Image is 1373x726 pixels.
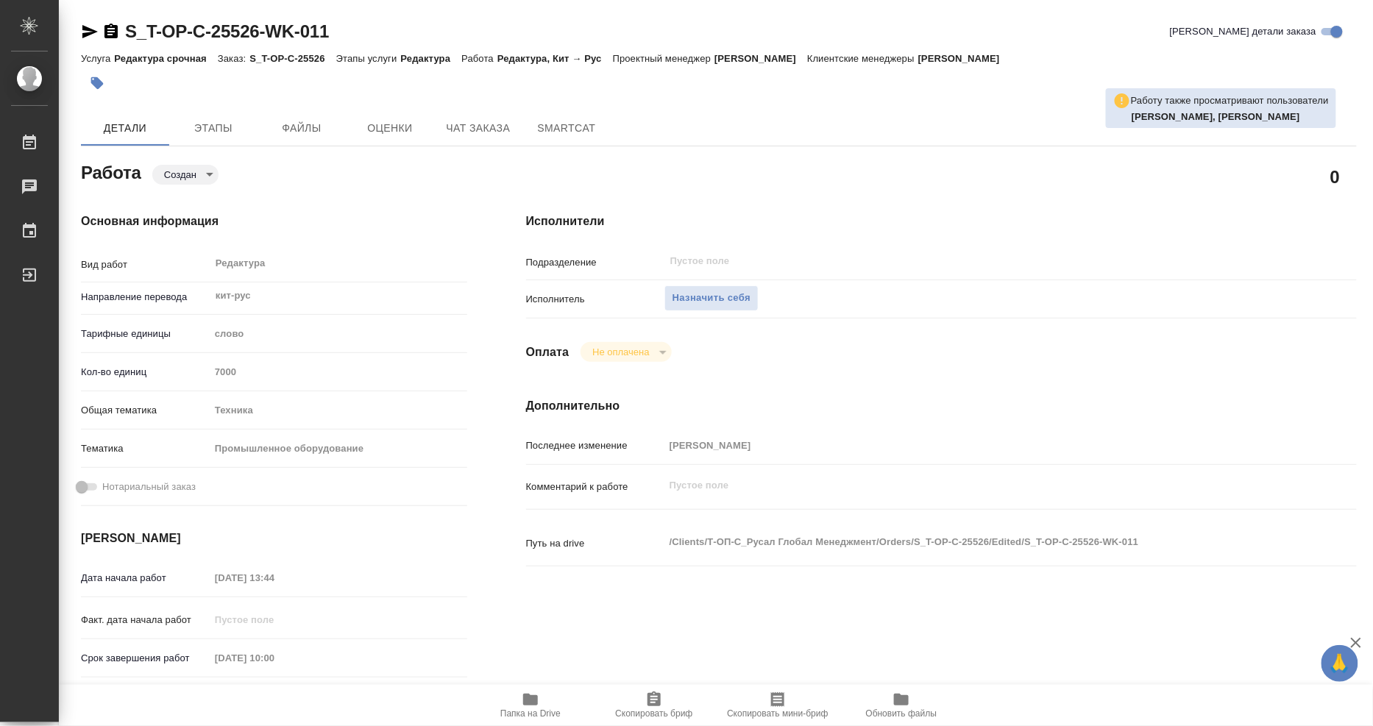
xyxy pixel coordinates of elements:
p: Срок завершения работ [81,651,210,666]
span: Скопировать мини-бриф [727,708,828,719]
p: Комментарий к работе [526,480,664,494]
button: Не оплачена [588,346,653,358]
div: Создан [581,342,671,362]
p: Тематика [81,441,210,456]
p: Редактура срочная [114,53,217,64]
button: Скопировать ссылку [102,23,120,40]
p: Направление перевода [81,290,210,305]
textarea: /Clients/Т-ОП-С_Русал Глобал Менеджмент/Orders/S_T-OP-C-25526/Edited/S_T-OP-C-25526-WK-011 [664,530,1288,555]
span: Файлы [266,119,337,138]
p: Путь на drive [526,536,664,551]
p: Подразделение [526,255,664,270]
p: Тарифные единицы [81,327,210,341]
h4: Основная информация [81,213,467,230]
span: Чат заказа [443,119,514,138]
h2: Работа [81,158,141,185]
p: Кол-во единиц [81,365,210,380]
p: Исполнитель [526,292,664,307]
h4: Дополнительно [526,397,1357,415]
input: Пустое поле [664,435,1288,456]
span: Скопировать бриф [615,708,692,719]
button: 🙏 [1321,645,1358,682]
p: [PERSON_NAME] [918,53,1011,64]
span: SmartCat [531,119,602,138]
p: Клиентские менеджеры [807,53,918,64]
p: Проектный менеджер [613,53,714,64]
span: Оценки [355,119,425,138]
p: Общая тематика [81,403,210,418]
span: Папка на Drive [500,708,561,719]
span: Обновить файлы [866,708,937,719]
p: Вид работ [81,257,210,272]
button: Создан [160,168,201,181]
span: Нотариальный заказ [102,480,196,494]
p: Работу также просматривают пользователи [1131,93,1329,108]
p: Этапы услуги [336,53,401,64]
span: Назначить себя [673,290,751,307]
p: Редактура [401,53,462,64]
p: Последнее изменение [526,438,664,453]
span: Этапы [178,119,249,138]
button: Скопировать мини-бриф [716,685,840,726]
div: Создан [152,165,219,185]
h4: Оплата [526,344,570,361]
button: Папка на Drive [469,685,592,726]
span: Детали [90,119,160,138]
button: Скопировать ссылку для ЯМессенджера [81,23,99,40]
p: Дата начала работ [81,571,210,586]
span: 🙏 [1327,648,1352,679]
h2: 0 [1330,164,1340,189]
input: Пустое поле [210,609,338,630]
div: Промышленное оборудование [210,436,467,461]
a: S_T-OP-C-25526-WK-011 [125,21,329,41]
button: Добавить тэг [81,67,113,99]
p: [PERSON_NAME] [714,53,807,64]
div: слово [210,321,467,346]
h4: Исполнители [526,213,1357,230]
input: Пустое поле [210,647,338,669]
p: Услуга [81,53,114,64]
p: Заказ: [218,53,249,64]
p: Редактура, Кит → Рус [497,53,613,64]
input: Пустое поле [210,361,467,382]
span: [PERSON_NAME] детали заказа [1170,24,1316,39]
button: Назначить себя [664,285,759,311]
p: Журавлева Александра, Кушниров Алексей [1132,110,1329,124]
button: Обновить файлы [840,685,963,726]
p: S_T-OP-C-25526 [249,53,336,64]
div: Техника [210,398,467,423]
input: Пустое поле [210,567,338,588]
button: Скопировать бриф [592,685,716,726]
p: Работа [461,53,497,64]
h4: [PERSON_NAME] [81,530,467,547]
p: Факт. дата начала работ [81,613,210,627]
input: Пустое поле [669,252,1253,270]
